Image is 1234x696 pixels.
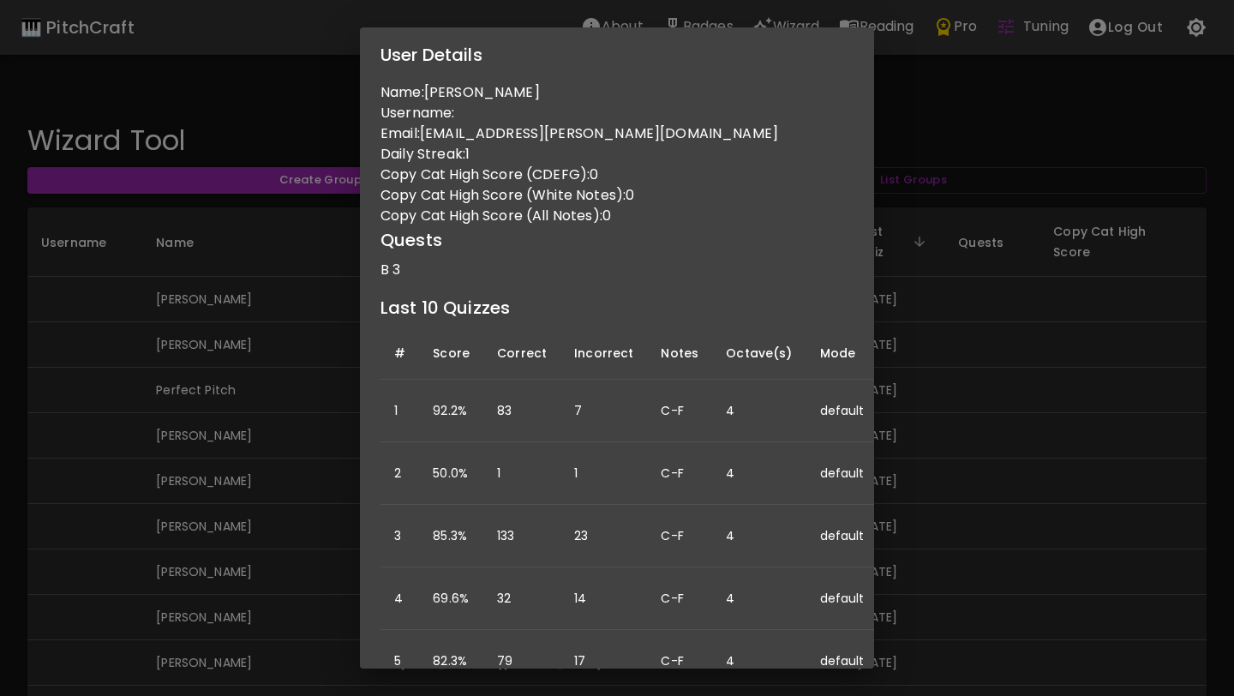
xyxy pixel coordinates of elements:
td: C-F [647,630,712,693]
td: default [806,630,878,693]
td: C-F [647,505,712,567]
td: 32 [483,567,560,630]
th: Incorrect [560,327,647,380]
th: Notes [647,327,712,380]
td: default [806,442,878,505]
td: 7 [560,380,647,442]
td: 92.2% [419,380,483,442]
td: 1 [560,442,647,505]
td: 3 [380,505,419,567]
td: 1 [380,380,419,442]
td: 2 [380,442,419,505]
th: # [380,327,419,380]
td: 23 [560,505,647,567]
td: C-F [647,442,712,505]
td: C-F [647,380,712,442]
p: Daily Streak: 1 [380,144,854,165]
td: 133 [483,505,560,567]
td: 85.3% [419,505,483,567]
td: default [806,567,878,630]
td: 4 [712,442,806,505]
p: Copy Cat High Score (CDEFG): 0 [380,165,854,185]
p: Copy Cat High Score (White Notes): 0 [380,185,854,206]
th: Octave(s) [712,327,806,380]
th: Mode [806,327,878,380]
td: default [806,505,878,567]
h6: Quests [380,226,854,254]
h6: Last 10 Quizzes [380,294,854,321]
td: default [806,380,878,442]
td: 5 [380,630,419,693]
th: Correct [483,327,560,380]
td: 50.0% [419,442,483,505]
td: 4 [712,380,806,442]
td: 17 [560,630,647,693]
p: Name: [PERSON_NAME] [380,82,854,103]
p: Copy Cat High Score (All Notes): 0 [380,206,854,226]
p: Email: [EMAIL_ADDRESS][PERSON_NAME][DOMAIN_NAME] [380,123,854,144]
td: 4 [712,505,806,567]
td: 83 [483,380,560,442]
h2: User Details [360,27,874,82]
td: C-F [647,567,712,630]
p: Username: [380,103,854,123]
td: 4 [712,567,806,630]
td: 4 [380,567,419,630]
td: 69.6% [419,567,483,630]
p: B 3 [380,260,854,280]
td: 14 [560,567,647,630]
td: 79 [483,630,560,693]
td: 1 [483,442,560,505]
th: Score [419,327,483,380]
td: 4 [712,630,806,693]
td: 82.3% [419,630,483,693]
